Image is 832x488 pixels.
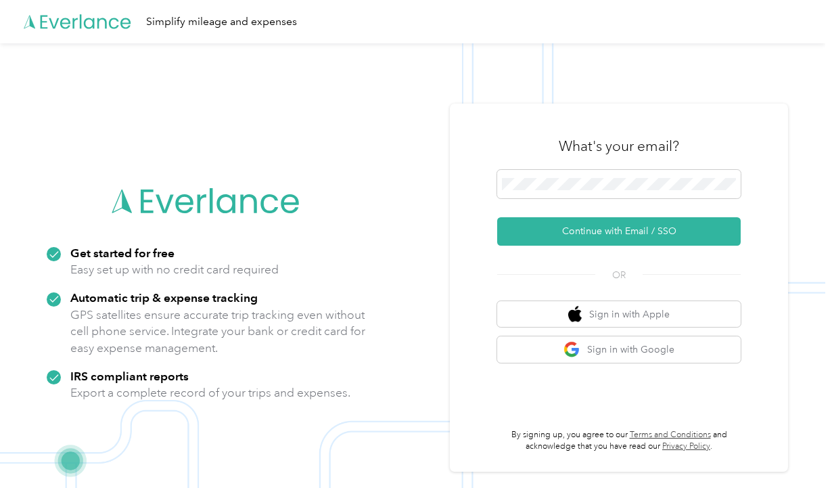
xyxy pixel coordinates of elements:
p: Export a complete record of your trips and expenses. [70,384,350,401]
button: apple logoSign in with Apple [497,301,741,328]
span: OR [595,268,643,282]
p: Easy set up with no credit card required [70,261,279,278]
div: Simplify mileage and expenses [146,14,297,30]
p: By signing up, you agree to our and acknowledge that you have read our . [497,429,741,453]
a: Privacy Policy [662,441,710,451]
img: apple logo [568,306,582,323]
img: google logo [563,341,580,358]
button: Continue with Email / SSO [497,217,741,246]
p: GPS satellites ensure accurate trip tracking even without cell phone service. Integrate your bank... [70,307,366,357]
h3: What's your email? [559,137,679,156]
strong: Automatic trip & expense tracking [70,290,258,305]
strong: Get started for free [70,246,175,260]
strong: IRS compliant reports [70,369,189,383]
a: Terms and Conditions [630,430,711,440]
button: google logoSign in with Google [497,336,741,363]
